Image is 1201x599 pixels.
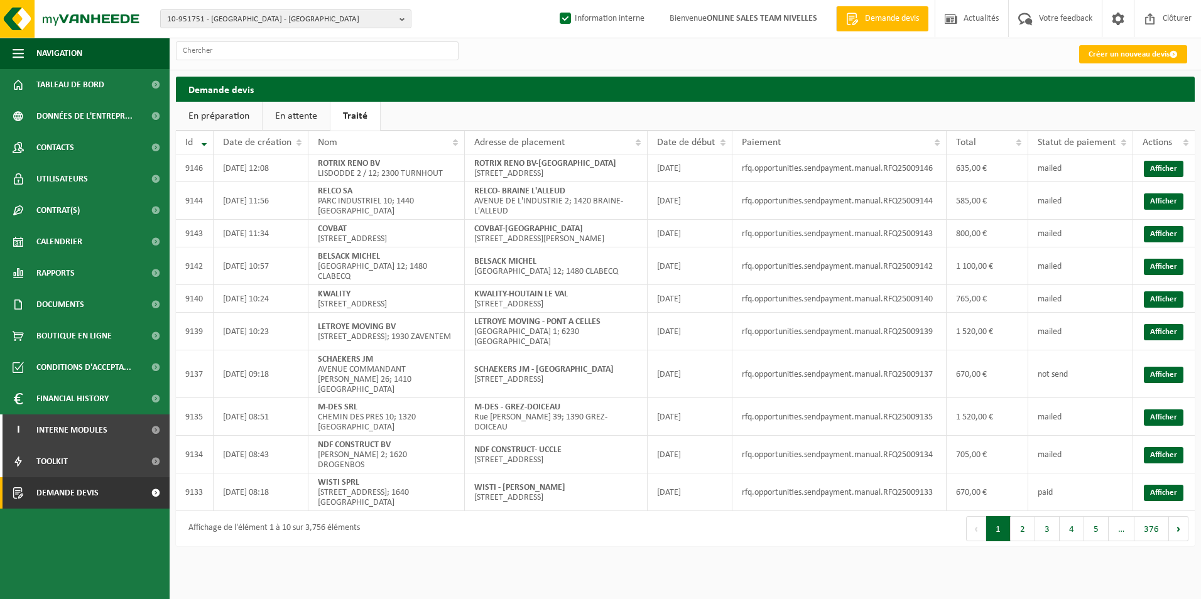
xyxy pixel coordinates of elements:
[176,473,214,511] td: 9133
[214,313,308,350] td: [DATE] 10:23
[1011,516,1035,541] button: 2
[732,154,947,182] td: rfq.opportunities.sendpayment.manual.RFQ25009146
[176,350,214,398] td: 9137
[657,138,715,148] span: Date de début
[732,313,947,350] td: rfq.opportunities.sendpayment.manual.RFQ25009139
[732,350,947,398] td: rfq.opportunities.sendpayment.manual.RFQ25009137
[742,138,781,148] span: Paiement
[176,41,459,60] input: Chercher
[308,436,465,473] td: [PERSON_NAME] 2; 1620 DROGENBOS
[465,220,648,247] td: [STREET_ADDRESS][PERSON_NAME]
[1038,370,1068,379] span: not send
[732,182,947,220] td: rfq.opportunities.sendpayment.manual.RFQ25009144
[36,100,133,132] span: Données de l'entrepr...
[986,516,1011,541] button: 1
[732,398,947,436] td: rfq.opportunities.sendpayment.manual.RFQ25009135
[732,247,947,285] td: rfq.opportunities.sendpayment.manual.RFQ25009142
[1144,161,1183,177] a: Afficher
[1060,516,1084,541] button: 4
[707,14,817,23] strong: ONLINE SALES TEAM NIVELLES
[648,154,732,182] td: [DATE]
[947,398,1028,436] td: 1 520,00 €
[1169,516,1188,541] button: Next
[474,317,600,326] strong: LETROYE MOVING - PONT A CELLES
[214,247,308,285] td: [DATE] 10:57
[176,102,262,131] a: En préparation
[474,483,565,492] strong: WISTI - [PERSON_NAME]
[465,473,648,511] td: [STREET_ADDRESS]
[947,436,1028,473] td: 705,00 €
[214,154,308,182] td: [DATE] 12:08
[36,226,82,257] span: Calendrier
[167,10,394,29] span: 10-951751 - [GEOGRAPHIC_DATA] - [GEOGRAPHIC_DATA]
[966,516,986,541] button: Previous
[648,398,732,436] td: [DATE]
[1144,291,1183,308] a: Afficher
[36,477,99,509] span: Demande devis
[1038,197,1062,206] span: mailed
[557,9,644,28] label: Information interne
[465,154,648,182] td: [STREET_ADDRESS]
[1144,324,1183,340] a: Afficher
[214,285,308,313] td: [DATE] 10:24
[214,473,308,511] td: [DATE] 08:18
[465,285,648,313] td: [STREET_ADDRESS]
[732,473,947,511] td: rfq.opportunities.sendpayment.manual.RFQ25009133
[947,247,1028,285] td: 1 100,00 €
[182,517,360,540] div: Affichage de l'élément 1 à 10 sur 3,756 éléments
[947,182,1028,220] td: 585,00 €
[947,285,1028,313] td: 765,00 €
[308,313,465,350] td: [STREET_ADDRESS]; 1930 ZAVENTEM
[648,436,732,473] td: [DATE]
[1038,294,1062,304] span: mailed
[862,13,922,25] span: Demande devis
[308,182,465,220] td: PARC INDUSTRIEL 10; 1440 [GEOGRAPHIC_DATA]
[956,138,976,148] span: Total
[36,289,84,320] span: Documents
[1109,516,1134,541] span: …
[214,436,308,473] td: [DATE] 08:43
[214,398,308,436] td: [DATE] 08:51
[36,69,104,100] span: Tableau de bord
[318,186,352,196] strong: RELCO SA
[263,102,330,131] a: En attente
[1144,193,1183,210] a: Afficher
[1038,488,1053,497] span: paid
[36,38,82,69] span: Navigation
[36,195,80,226] span: Contrat(s)
[176,154,214,182] td: 9146
[474,402,560,412] strong: M-DES - GREZ-DOICEAU
[330,102,380,131] a: Traité
[465,398,648,436] td: Rue [PERSON_NAME] 39; 1390 GREZ-DOICEAU
[648,247,732,285] td: [DATE]
[1038,450,1062,460] span: mailed
[474,159,616,168] strong: ROTRIX RENO BV-[GEOGRAPHIC_DATA]
[318,355,373,364] strong: SCHAEKERS JM
[1084,516,1109,541] button: 5
[465,247,648,285] td: [GEOGRAPHIC_DATA] 12; 1480 CLABECQ
[465,350,648,398] td: [STREET_ADDRESS]
[318,159,380,168] strong: ROTRIX RENO BV
[648,285,732,313] td: [DATE]
[947,473,1028,511] td: 670,00 €
[13,414,24,446] span: I
[308,398,465,436] td: CHEMIN DES PRES 10; 1320 [GEOGRAPHIC_DATA]
[1079,45,1187,63] a: Créer un nouveau devis
[648,313,732,350] td: [DATE]
[648,473,732,511] td: [DATE]
[465,436,648,473] td: [STREET_ADDRESS]
[308,350,465,398] td: AVENUE COMMANDANT [PERSON_NAME] 26; 1410 [GEOGRAPHIC_DATA]
[648,350,732,398] td: [DATE]
[1038,164,1062,173] span: mailed
[176,247,214,285] td: 9142
[947,313,1028,350] td: 1 520,00 €
[732,220,947,247] td: rfq.opportunities.sendpayment.manual.RFQ25009143
[648,182,732,220] td: [DATE]
[176,398,214,436] td: 9135
[1038,262,1062,271] span: mailed
[223,138,291,148] span: Date de création
[465,313,648,350] td: [GEOGRAPHIC_DATA] 1; 6230 [GEOGRAPHIC_DATA]
[318,440,391,450] strong: NDF CONSTRUCT BV
[732,285,947,313] td: rfq.opportunities.sendpayment.manual.RFQ25009140
[1038,138,1116,148] span: Statut de paiement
